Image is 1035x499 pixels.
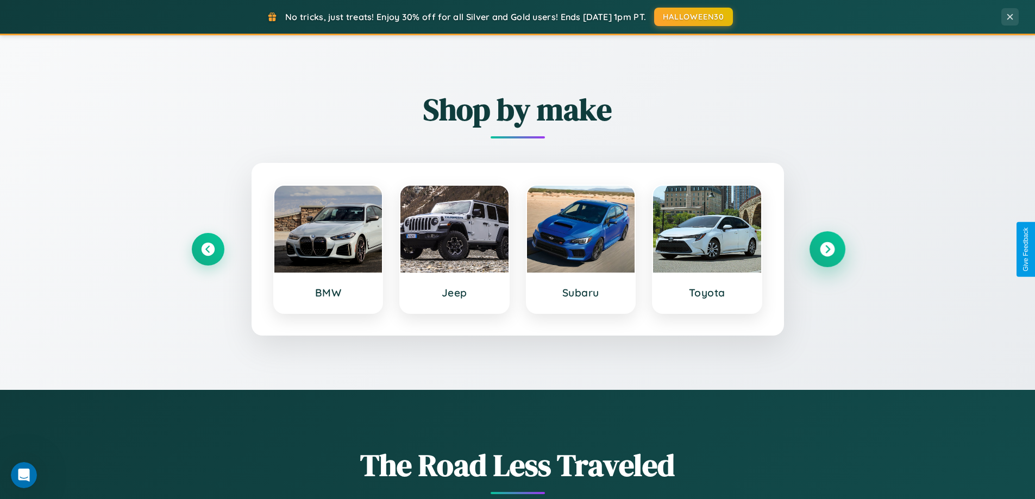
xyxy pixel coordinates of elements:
span: No tricks, just treats! Enjoy 30% off for all Silver and Gold users! Ends [DATE] 1pm PT. [285,11,646,22]
h2: Shop by make [192,89,844,130]
div: Give Feedback [1022,228,1030,271]
h1: The Road Less Traveled [192,444,844,486]
h3: Subaru [538,286,624,299]
button: HALLOWEEN30 [654,8,733,26]
h3: Toyota [664,286,750,299]
h3: BMW [285,286,372,299]
iframe: Intercom live chat [11,462,37,488]
h3: Jeep [411,286,498,299]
